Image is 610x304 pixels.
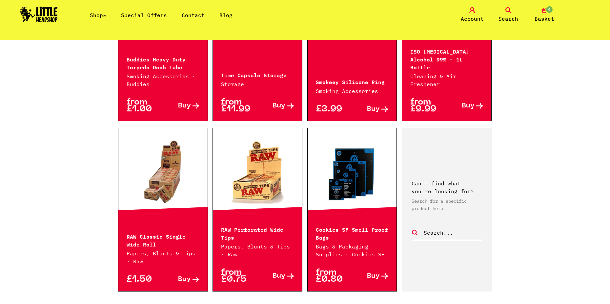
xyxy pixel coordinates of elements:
[367,273,380,280] span: Buy
[352,269,389,283] a: Buy
[127,99,163,113] p: from £1.00
[127,232,199,248] p: RAW Classic Single Wide Roll
[90,12,106,18] a: Shop
[163,276,199,283] a: Buy
[410,47,483,71] p: ISO [MEDICAL_DATA] Alcohol 99% - 1L Bottle
[461,15,484,23] span: Account
[535,15,554,23] span: Basket
[498,15,518,23] span: Search
[182,12,205,18] a: Contact
[219,12,233,18] a: Blog
[221,80,294,88] p: Storage
[257,99,294,113] a: Buy
[528,7,561,23] a: 0 Basket
[127,55,199,71] p: Buddies Heavy Duty Torpedo Doob Tube
[316,106,352,113] p: £3.99
[127,276,163,283] p: £1.50
[447,99,483,113] a: Buy
[316,269,352,283] p: from £0.80
[221,225,294,241] p: RAW Perforated Wide Tips
[316,225,389,241] p: Cookies SF Smell Proof Bags
[221,71,294,79] p: Time Capsule Storage
[221,243,294,258] p: Papers, Blunts & Tips · Raw
[462,103,475,109] span: Buy
[423,228,482,237] input: Search...
[127,72,199,88] p: Smoking Accessories · Buddies
[273,273,285,280] span: Buy
[316,78,389,85] p: Smokeey Silicone Ring
[316,87,389,95] p: Smoking Accessories
[20,7,58,22] img: Little Head Shop Logo
[367,106,380,113] span: Buy
[257,269,294,283] a: Buy
[412,198,482,212] p: Search for a specific product here
[178,103,191,109] span: Buy
[221,269,257,283] p: from £0.75
[412,179,482,195] p: Can't find what you're looking for?
[545,6,553,13] span: 0
[178,276,191,283] span: Buy
[127,249,199,265] p: Papers, Blunts & Tips · Raw
[221,99,257,113] p: from £11.99
[163,99,199,113] a: Buy
[352,106,389,113] a: Buy
[121,12,167,18] a: Special Offers
[316,243,389,258] p: Bags & Packaging Supplies · Cookies SF
[410,72,483,88] p: Cleaning & Air Freshener
[492,7,525,23] a: Search
[273,103,285,109] span: Buy
[410,99,447,113] p: from £9.99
